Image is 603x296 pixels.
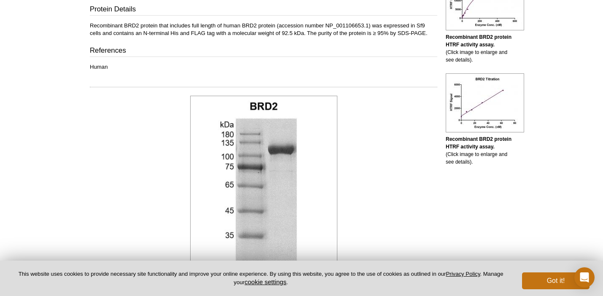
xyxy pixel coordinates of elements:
[574,267,595,288] div: Open Intercom Messenger
[446,33,513,64] p: (Click image to enlarge and see details).
[90,4,437,16] h3: Protein Details
[90,63,437,71] p: Human
[90,46,437,57] h3: References
[446,73,524,132] img: Recombinant BDR2 HTRF activity assay
[522,272,590,289] button: Got it!
[446,135,513,166] p: (Click image to enlarge and see details).
[446,271,480,277] a: Privacy Policy
[446,34,511,48] b: Recombinant BRD2 protein HTRF activity assay.
[13,270,508,286] p: This website uses cookies to provide necessary site functionality and improve your online experie...
[90,22,437,37] p: Recombinant BRD2 protein that includes full length of human BRD2 protein (accession number NP_001...
[446,136,511,150] b: Recombinant BRD2 protein HTRF activity assay.
[190,96,337,291] img: Recombinant BRD2 protein Coomassie gel
[245,278,286,285] button: cookie settings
